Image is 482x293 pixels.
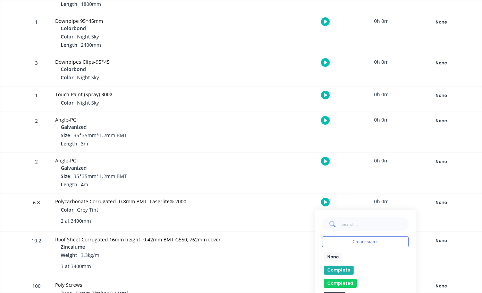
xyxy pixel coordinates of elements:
[355,112,407,127] div: 0h 0m
[416,17,466,27] button: None
[355,194,407,209] div: 0h 0m
[55,58,235,65] div: Downpipes Clips-95*45
[74,132,127,139] span: 35*35mm*1.2mm BMT
[355,54,407,70] div: 0h 0m
[61,0,77,8] span: Length
[77,74,99,81] span: Night Sky
[355,153,407,168] div: 0h 0m
[322,236,409,247] button: Create status
[26,55,47,86] div: 3
[74,173,127,179] span: 35*35mm*1.2mm BMT
[55,91,235,98] div: Touch Paint (Spray) 300g
[416,281,466,291] button: None
[416,236,466,245] div: None
[416,236,466,246] button: None
[61,41,77,48] span: Length
[61,206,74,213] span: Color
[26,195,47,231] div: 6.8
[61,263,91,270] span: 3 at 3400mm
[355,13,407,29] div: 0h 0m
[55,236,235,243] div: Roof Sheet Corrugated 16mm height- 0.42mm BMT G550, 762mm cover
[26,88,47,112] div: 1
[61,123,87,131] span: Galvanized
[355,87,407,102] div: 0h 0m
[61,65,86,73] span: Colorbond
[55,281,235,288] div: Poly Screws
[416,282,466,291] div: None
[26,14,47,54] div: 1
[341,217,409,231] input: Search...
[416,91,466,100] button: None
[324,252,342,261] button: None
[324,279,357,288] button: Completed
[81,1,101,7] span: 1800mm
[416,198,466,207] button: None
[61,74,74,81] span: Color
[324,266,354,275] button: Complete
[77,206,98,213] span: Grey Tint
[26,154,47,193] div: 2
[61,172,70,180] span: Size
[77,33,99,40] span: Night Sky
[81,42,101,48] span: 2400mm
[55,157,235,164] div: Angle-PGI
[81,181,88,188] span: 4m
[61,217,91,224] span: 2 at 3400mm
[77,99,99,106] span: Night Sky
[55,116,235,123] div: Angle-PGI
[26,233,47,277] div: 10.2
[55,17,235,25] div: Downpipe 95*45mm
[416,58,466,68] button: None
[61,164,87,171] span: Galvanized
[416,157,466,167] button: None
[61,99,74,106] span: Color
[416,18,466,27] div: None
[61,33,74,40] span: Color
[81,252,99,258] span: 3.3kg/m
[26,113,47,152] div: 2
[61,140,77,147] span: Length
[416,198,466,207] div: None
[61,132,70,139] span: Size
[416,59,466,68] div: None
[81,140,88,147] span: 3m
[416,157,466,166] div: None
[61,243,85,250] span: Zincalume
[416,116,466,126] button: None
[61,181,77,188] span: Length
[416,116,466,125] div: None
[61,25,86,32] span: Colorbond
[61,251,77,259] span: Weight
[55,198,235,205] div: Polycarbonate Corrugated -0.8mm BMT- Laserlite® 2000
[416,91,466,100] div: None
